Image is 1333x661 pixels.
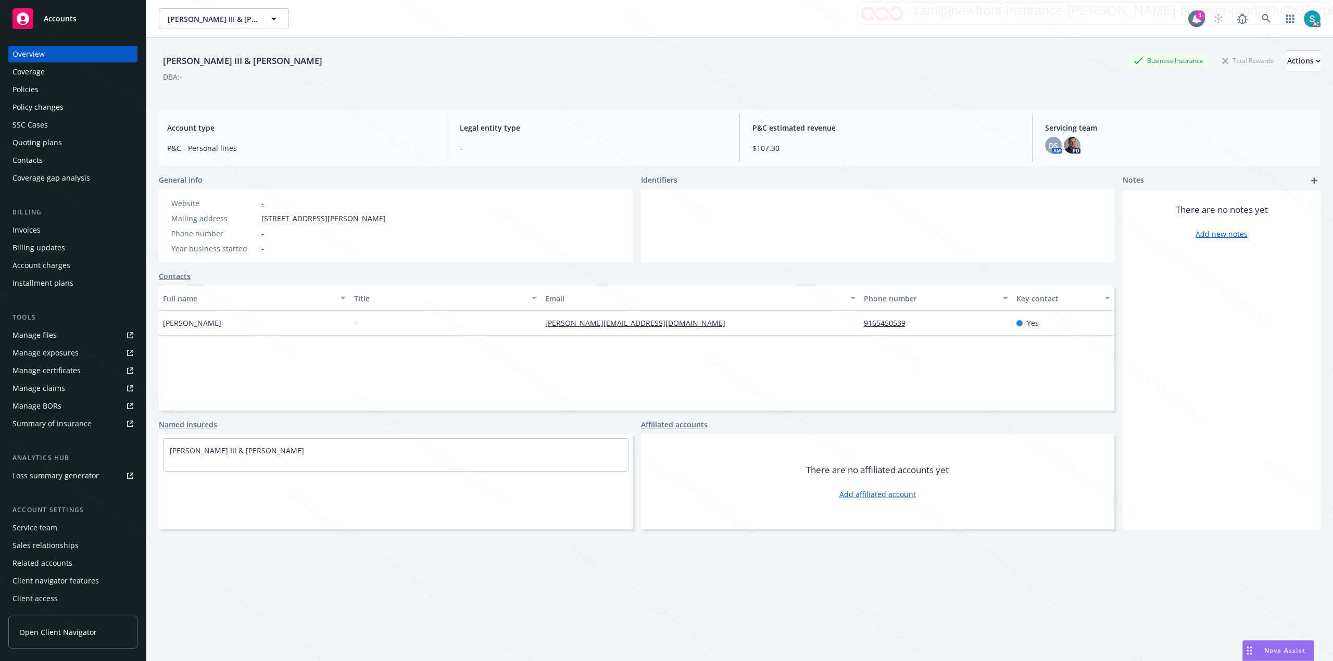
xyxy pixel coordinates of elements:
[8,453,137,463] div: Analytics hub
[354,293,525,304] div: Title
[159,271,191,282] a: Contacts
[641,419,708,430] a: Affiliated accounts
[641,174,677,185] span: Identifiers
[12,555,72,571] div: Related accounts
[860,286,1013,311] button: Phone number
[541,286,860,311] button: Email
[159,54,326,68] div: [PERSON_NAME] III & [PERSON_NAME]
[752,143,1020,154] span: $107.30
[12,81,39,98] div: Policies
[8,519,137,536] a: Service team
[8,222,137,238] a: Invoices
[1176,204,1268,216] span: There are no notes yet
[261,243,264,254] span: -
[1049,140,1058,151] span: DS
[19,627,97,638] span: Open Client Navigator
[1196,10,1205,20] div: 1
[1243,641,1256,660] div: Drag to move
[1128,54,1209,67] div: Business Insurance
[8,117,137,133] a: SSC Cases
[8,275,137,291] a: Installment plans
[545,293,844,304] div: Email
[1287,50,1321,71] button: Actions
[864,293,997,304] div: Phone number
[12,398,61,414] div: Manage BORs
[12,99,64,116] div: Policy changes
[8,4,137,33] a: Accounts
[1016,293,1099,304] div: Key contact
[8,239,137,256] a: Billing updates
[8,505,137,515] div: Account settings
[12,537,79,554] div: Sales relationships
[171,213,257,224] div: Mailing address
[12,415,92,432] div: Summary of insurance
[1217,54,1279,67] div: Total Rewards
[12,275,73,291] div: Installment plans
[12,467,99,484] div: Loss summary generator
[171,198,257,209] div: Website
[8,573,137,589] a: Client navigator features
[8,415,137,432] a: Summary of insurance
[1264,646,1305,655] span: Nova Assist
[12,239,65,256] div: Billing updates
[1012,286,1114,311] button: Key contact
[8,257,137,274] a: Account charges
[8,590,137,607] a: Client access
[350,286,541,311] button: Title
[159,419,217,430] a: Named insureds
[8,555,137,571] a: Related accounts
[12,152,43,169] div: Contacts
[12,327,57,344] div: Manage files
[8,99,137,116] a: Policy changes
[8,63,137,80] a: Coverage
[12,380,65,397] div: Manage claims
[1256,8,1277,29] a: Search
[170,446,304,455] a: [PERSON_NAME] III & [PERSON_NAME]
[261,228,264,239] span: -
[1027,317,1039,328] span: Yes
[167,143,434,154] span: P&C - Personal lines
[1242,640,1314,661] button: Nova Assist
[1304,10,1321,27] img: photo
[8,134,137,151] a: Quoting plans
[159,8,289,29] button: [PERSON_NAME] III & [PERSON_NAME]
[1308,174,1321,187] a: add
[261,198,264,208] a: -
[460,122,727,133] span: Legal entity type
[1196,228,1248,239] a: Add new notes
[8,362,137,379] a: Manage certificates
[12,590,58,607] div: Client access
[460,143,727,154] span: -
[171,228,257,239] div: Phone number
[12,519,57,536] div: Service team
[44,15,77,23] span: Accounts
[8,81,137,98] a: Policies
[8,207,137,218] div: Billing
[163,71,182,82] div: DBA: -
[8,345,137,361] a: Manage exposures
[8,467,137,484] a: Loss summary generator
[1064,137,1080,154] img: photo
[167,122,434,133] span: Account type
[752,122,1020,133] span: P&C estimated revenue
[1280,8,1301,29] a: Switch app
[12,63,45,80] div: Coverage
[1208,8,1229,29] a: Start snowing
[12,170,90,186] div: Coverage gap analysis
[545,318,734,328] a: [PERSON_NAME][EMAIL_ADDRESS][DOMAIN_NAME]
[12,222,41,238] div: Invoices
[8,327,137,344] a: Manage files
[159,286,350,311] button: Full name
[261,213,386,224] span: [STREET_ADDRESS][PERSON_NAME]
[168,14,258,24] span: [PERSON_NAME] III & [PERSON_NAME]
[12,573,99,589] div: Client navigator features
[12,362,81,379] div: Manage certificates
[163,317,221,328] span: [PERSON_NAME]
[8,46,137,62] a: Overview
[1045,122,1312,133] span: Servicing team
[8,380,137,397] a: Manage claims
[12,117,48,133] div: SSC Cases
[806,464,949,476] span: There are no affiliated accounts yet
[354,317,357,328] span: -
